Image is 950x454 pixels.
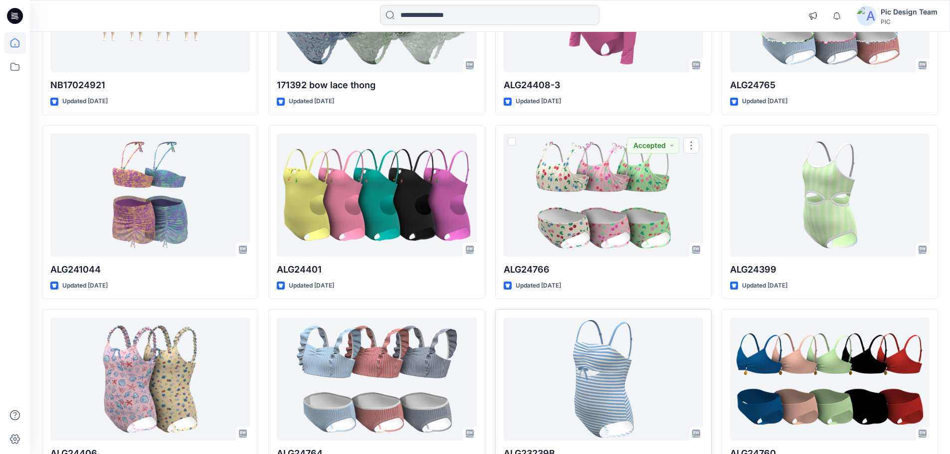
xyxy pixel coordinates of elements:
[277,317,476,441] a: ALG24764
[277,78,476,92] p: 171392 bow lace thong
[881,6,938,18] div: Pic Design Team
[730,317,930,441] a: ALG24760
[50,78,250,92] p: NB17024921
[504,317,703,441] a: ALG23239B
[742,96,787,107] p: Updated [DATE]
[289,281,334,291] p: Updated [DATE]
[881,18,938,25] div: PIC
[730,78,930,92] p: ALG24765
[730,263,930,277] p: ALG24399
[50,134,250,257] a: ALG241044
[504,78,703,92] p: ALG24408-3
[277,134,476,257] a: ALG24401
[289,96,334,107] p: Updated [DATE]
[504,134,703,257] a: ALG24766
[277,263,476,277] p: ALG24401
[730,134,930,257] a: ALG24399
[516,281,561,291] p: Updated [DATE]
[504,263,703,277] p: ALG24766
[742,281,787,291] p: Updated [DATE]
[516,96,561,107] p: Updated [DATE]
[62,96,108,107] p: Updated [DATE]
[857,6,877,26] img: avatar
[50,317,250,441] a: ALG24406
[62,281,108,291] p: Updated [DATE]
[50,263,250,277] p: ALG241044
